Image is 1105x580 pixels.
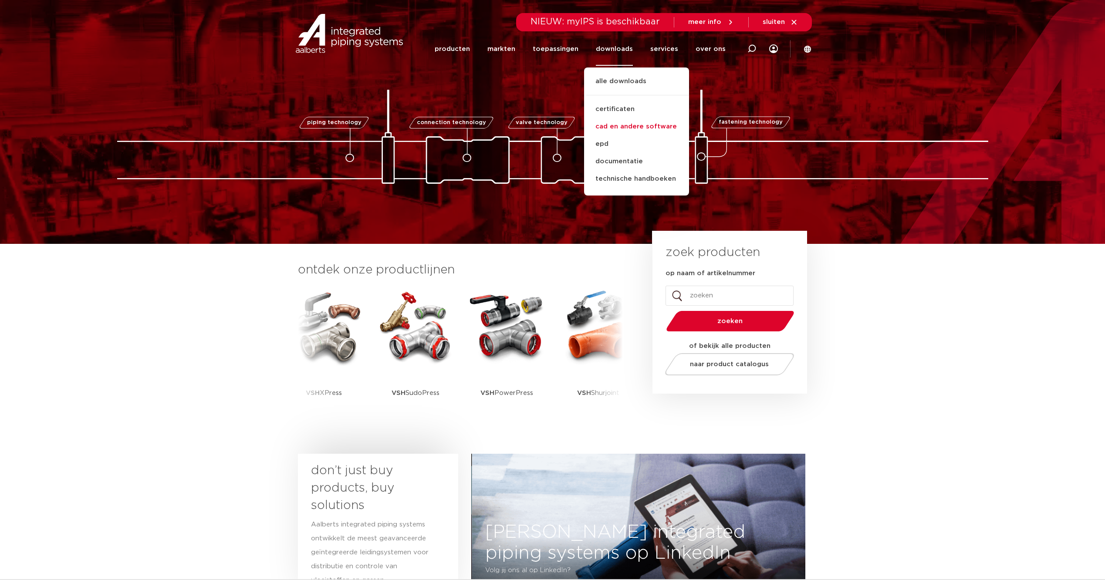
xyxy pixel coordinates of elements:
a: cad en andere software [584,118,689,135]
strong: VSH [306,390,320,396]
strong: VSH [577,390,591,396]
p: Volg jij ons al op LinkedIn? [485,563,741,577]
strong: VSH [392,390,406,396]
h3: [PERSON_NAME] integrated piping systems op LinkedIn [472,522,806,563]
p: PowerPress [480,366,533,420]
button: zoeken [662,310,797,332]
a: services [650,32,678,66]
a: meer info [688,18,734,26]
a: producten [435,32,470,66]
h3: don’t just buy products, buy solutions [311,462,429,514]
p: Shurjoint [577,366,619,420]
h3: zoek producten [666,244,760,261]
h3: ontdek onze productlijnen [298,261,623,279]
span: piping technology [307,120,362,125]
a: VSHPowerPress [468,287,546,420]
a: epd [584,135,689,153]
a: toepassingen [533,32,578,66]
span: valve technology [516,120,568,125]
a: certificaten [584,101,689,118]
a: naar product catalogus [662,353,796,375]
label: op naam of artikelnummer [666,269,755,278]
a: downloads [596,32,633,66]
span: fastening technology [719,120,783,125]
span: zoeken [689,318,772,324]
div: my IPS [769,31,778,66]
span: naar product catalogus [690,361,769,368]
a: alle downloads [584,76,689,95]
span: meer info [688,19,721,25]
p: SudoPress [392,366,439,420]
a: VSHXPress [285,287,363,420]
input: zoeken [666,286,794,306]
strong: of bekijk alle producten [689,343,770,349]
a: documentatie [584,153,689,170]
a: VSHShurjoint [559,287,638,420]
span: NIEUW: myIPS is beschikbaar [531,17,660,26]
a: markten [487,32,515,66]
a: over ons [696,32,726,66]
p: XPress [306,366,342,420]
a: sluiten [763,18,798,26]
a: VSHSudoPress [376,287,455,420]
nav: Menu [435,32,726,66]
strong: VSH [480,390,494,396]
span: connection technology [416,120,486,125]
a: technische handboeken [584,170,689,188]
span: sluiten [763,19,785,25]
